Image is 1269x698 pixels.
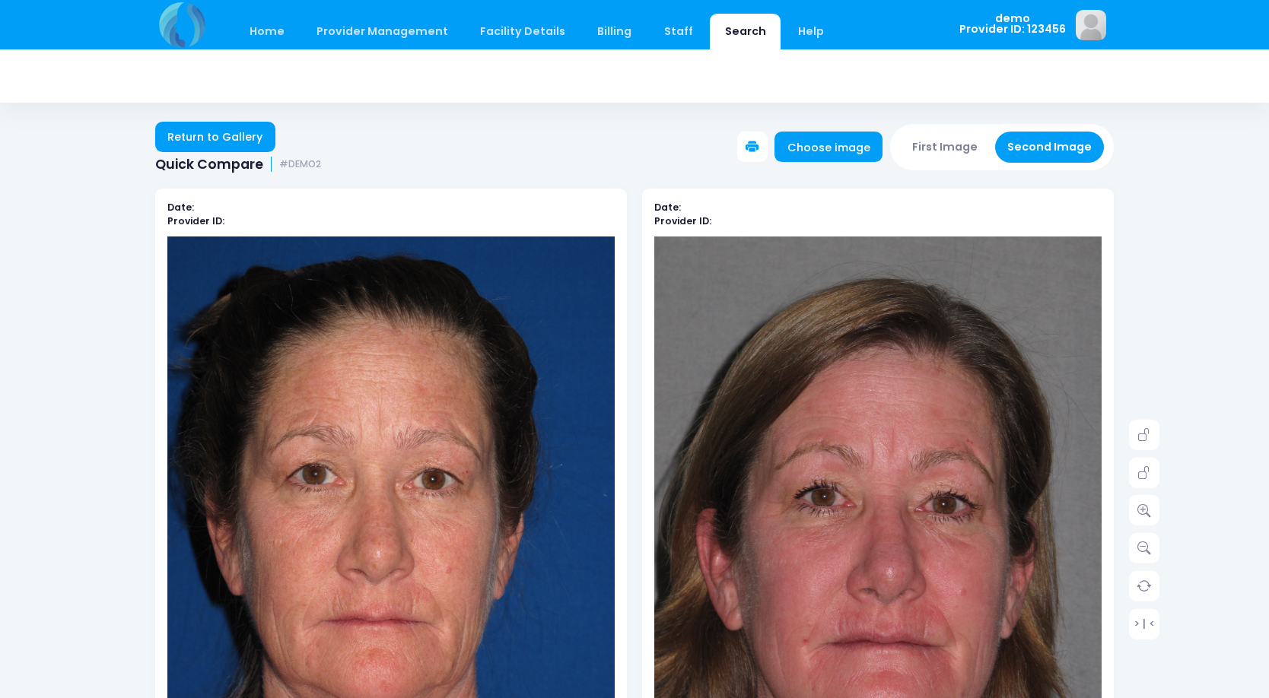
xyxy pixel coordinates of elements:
[774,132,883,162] a: Choose image
[301,14,463,49] a: Provider Management
[995,132,1105,163] button: Second Image
[155,157,263,173] span: Quick Compare
[1129,608,1159,639] a: > | <
[959,13,1066,35] span: demo Provider ID: 123456
[654,214,711,227] b: Provider ID:
[583,14,647,49] a: Billing
[784,14,839,49] a: Help
[649,14,708,49] a: Staff
[654,201,681,214] b: Date:
[900,132,991,163] button: First Image
[167,201,194,214] b: Date:
[279,159,321,170] small: #DEMO2
[466,14,580,49] a: Facility Details
[155,122,275,152] a: Return to Gallery
[1076,10,1106,40] img: image
[167,214,224,227] b: Provider ID:
[234,14,299,49] a: Home
[710,14,781,49] a: Search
